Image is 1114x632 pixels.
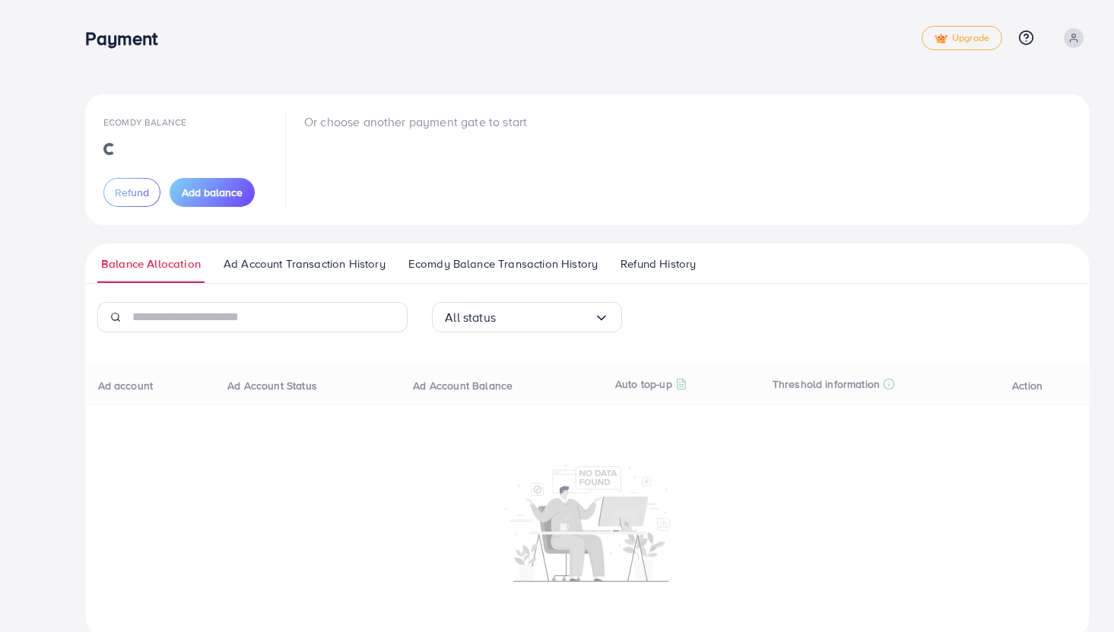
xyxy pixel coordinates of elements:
span: Refund [115,185,149,200]
h3: Payment [85,27,170,49]
span: Refund History [620,256,696,272]
a: tickUpgrade [922,26,1002,50]
button: Refund [103,178,160,207]
span: Upgrade [935,33,989,44]
img: tick [935,33,947,44]
p: Or choose another payment gate to start [304,113,527,131]
span: Ecomdy Balance Transaction History [408,256,598,272]
span: Add balance [182,185,243,200]
div: Search for option [432,302,622,332]
span: Ecomdy Balance [103,116,186,129]
span: All status [445,306,496,329]
span: Balance Allocation [101,256,201,272]
input: Search for option [496,306,594,329]
button: Add balance [170,178,255,207]
span: Ad Account Transaction History [224,256,386,272]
